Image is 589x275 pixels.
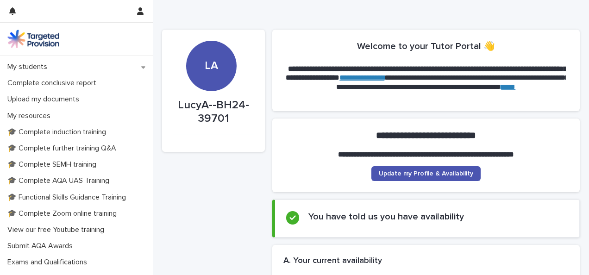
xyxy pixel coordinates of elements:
p: 🎓 Complete AQA UAS Training [4,176,117,185]
p: View our free Youtube training [4,225,112,234]
h2: Welcome to your Tutor Portal 👋 [357,41,495,52]
p: My resources [4,112,58,120]
p: 🎓 Complete induction training [4,128,113,137]
p: Upload my documents [4,95,87,104]
p: 🎓 Complete further training Q&A [4,144,124,153]
p: Complete conclusive report [4,79,104,87]
div: LA [186,9,237,73]
p: Exams and Qualifications [4,258,94,267]
span: Update my Profile & Availability [379,170,473,177]
p: 🎓 Complete SEMH training [4,160,104,169]
img: M5nRWzHhSzIhMunXDL62 [7,30,59,48]
a: Update my Profile & Availability [371,166,481,181]
p: 🎓 Complete Zoom online training [4,209,124,218]
p: LucyA--BH24-39701 [173,99,254,125]
h2: You have told us you have availability [308,211,464,222]
p: 🎓 Functional Skills Guidance Training [4,193,133,202]
p: My students [4,62,55,71]
h2: A. Your current availability [283,256,382,266]
p: Submit AQA Awards [4,242,80,250]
